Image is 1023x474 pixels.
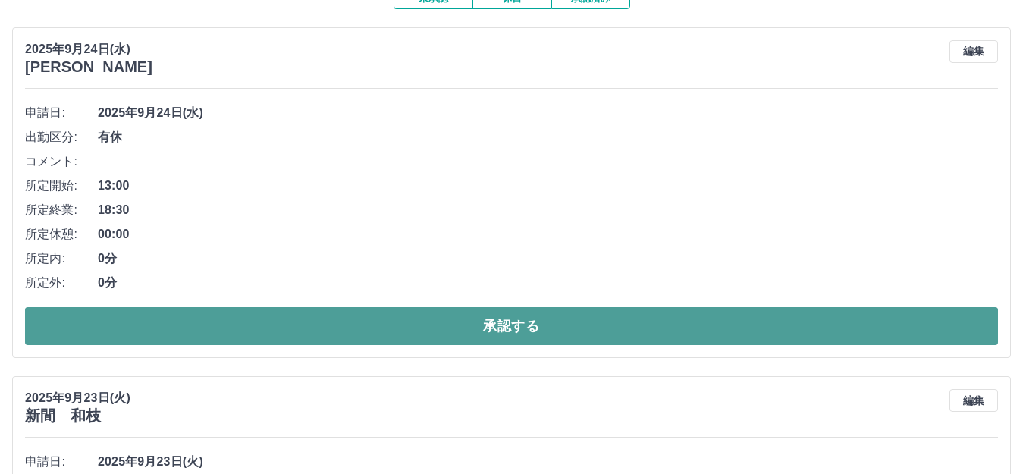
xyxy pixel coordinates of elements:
[98,128,998,146] span: 有休
[25,40,152,58] p: 2025年9月24日(水)
[25,307,998,345] button: 承認する
[98,104,998,122] span: 2025年9月24日(水)
[98,453,998,471] span: 2025年9月23日(火)
[25,389,130,407] p: 2025年9月23日(火)
[25,177,98,195] span: 所定開始:
[25,407,130,425] h3: 新間 和枝
[949,40,998,63] button: 編集
[25,453,98,471] span: 申請日:
[98,274,998,292] span: 0分
[25,201,98,219] span: 所定終業:
[98,250,998,268] span: 0分
[949,389,998,412] button: 編集
[25,128,98,146] span: 出勤区分:
[25,152,98,171] span: コメント:
[98,177,998,195] span: 13:00
[25,225,98,243] span: 所定休憩:
[98,225,998,243] span: 00:00
[25,104,98,122] span: 申請日:
[25,58,152,76] h3: [PERSON_NAME]
[98,201,998,219] span: 18:30
[25,274,98,292] span: 所定外:
[25,250,98,268] span: 所定内:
